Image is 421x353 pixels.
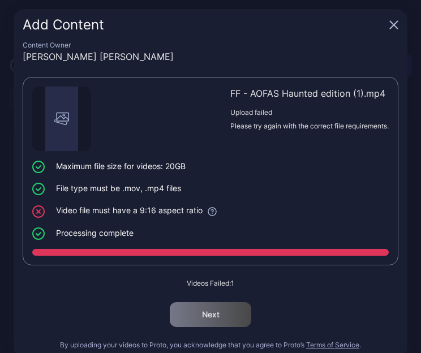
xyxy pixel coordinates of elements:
li: Video file must have a 9:16 aspect ratio [32,204,389,217]
button: Next [170,302,251,327]
div: Add Content [23,18,385,32]
li: Processing complete [32,227,389,240]
button: Terms of Service [306,341,359,350]
div: [PERSON_NAME] [PERSON_NAME] [23,50,398,63]
li: Maximum file size for videos: 20GB [32,160,389,173]
div: Please try again with the correct file requirements. [230,119,389,133]
li: File type must be .mov, .mp4 files [32,182,389,195]
div: By uploading your videos to Proto, you acknowledge that you agree to Proto’s . [23,341,398,350]
div: Videos Failed: 1 [23,279,398,288]
div: FF - AOFAS Haunted edition (1).mp4 [230,87,389,100]
div: Content Owner [23,41,398,50]
div: Upload failed [230,106,389,119]
div: Next [202,310,220,319]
